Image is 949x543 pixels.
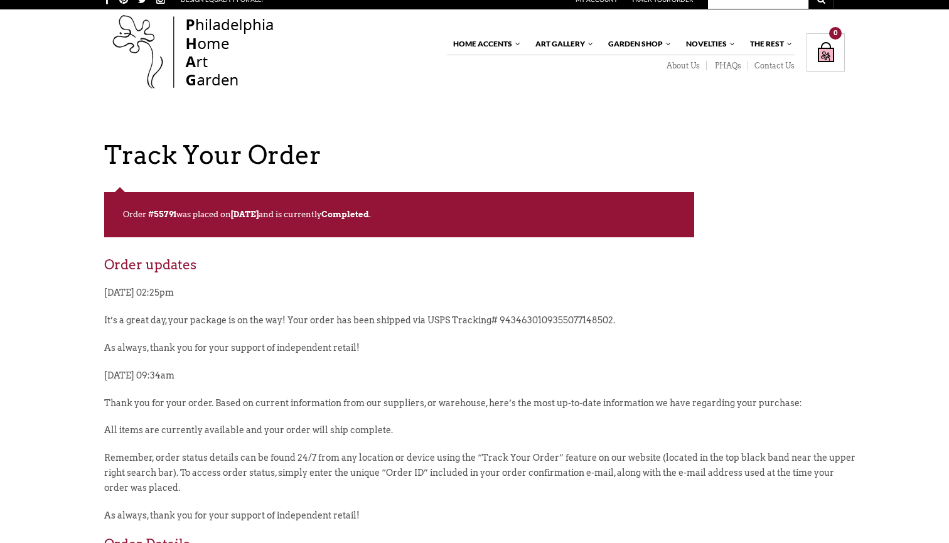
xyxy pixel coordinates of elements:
[602,33,672,55] a: Garden Shop
[104,451,857,508] p: Remember, order status details can be found 24/7 from any location or device using the “Track You...
[104,423,857,451] p: All items are currently available and your order will ship complete.
[104,140,857,170] h1: Track Your Order
[104,286,857,313] p: [DATE] 02:25pm
[748,61,795,71] a: Contact Us
[680,33,736,55] a: Novelties
[321,210,369,219] mark: Completed
[707,61,748,71] a: PHAQs
[658,61,707,71] a: About Us
[104,341,857,368] p: As always, thank you for your support of independent retail!
[104,256,857,286] h2: Order updates
[104,368,857,396] p: [DATE] 09:34am
[104,508,857,536] p: As always, thank you for your support of independent retail!
[529,33,594,55] a: Art Gallery
[829,27,842,40] div: 0
[154,210,176,219] mark: 55791
[447,33,522,55] a: Home Accents
[104,396,857,424] p: Thank you for your order. Based on current information from our suppliers, or warehouse, here’s t...
[104,192,694,237] p: Order # was placed on and is currently .
[744,33,793,55] a: The Rest
[104,313,857,341] p: It’s a great day, your package is on the way! Your order has been shipped via USPS Tracking# 9434...
[231,210,259,219] mark: [DATE]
